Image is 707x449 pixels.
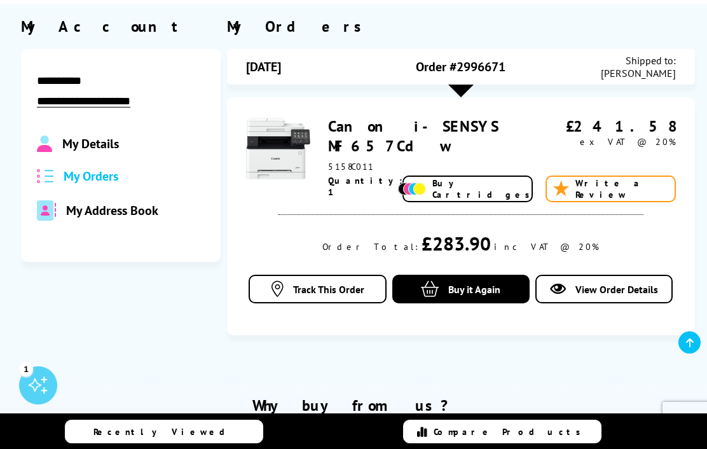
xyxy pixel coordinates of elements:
a: Track This Order [249,275,386,303]
div: 5158C011 [328,161,566,172]
a: Write a Review [546,176,676,202]
a: Compare Products [403,420,601,443]
span: My Address Book [66,202,158,219]
div: £241.58 [566,116,676,136]
div: inc VAT @ 20% [494,241,599,252]
a: Buy Cartridges [402,176,533,202]
span: My Details [62,135,119,152]
span: Shipped to: [601,54,676,67]
img: Canon i-SENSYS MF657Cdw [246,116,310,181]
div: My Orders [227,17,695,36]
span: Buy it Again [448,283,500,296]
span: Order #2996671 [416,59,505,75]
span: Track This Order [293,283,364,296]
span: Compare Products [434,426,587,438]
span: [DATE] [246,59,281,75]
span: My Orders [64,168,118,184]
span: Recently Viewed [93,426,238,438]
div: Order Total: [322,241,418,252]
a: Canon i-SENSYS MF657Cdw [328,116,498,156]
span: [PERSON_NAME] [601,67,676,79]
img: Add Cartridges [398,183,426,195]
span: Write a Review [575,177,668,200]
span: Buy Cartridges [432,177,537,200]
div: 1 [19,362,33,376]
img: address-book-duotone-solid.svg [37,200,56,221]
div: My Account [21,17,221,36]
span: View Order Details [575,283,658,296]
a: Recently Viewed [65,420,263,443]
h2: Why buy from us? [21,396,685,415]
a: Buy it Again [392,275,530,303]
div: £283.90 [422,231,491,256]
a: View Order Details [535,275,673,303]
div: ex VAT @ 20% [566,136,676,148]
span: Quantity: 1 [328,175,402,198]
img: Profile.svg [37,135,51,152]
img: all-order.svg [37,169,53,184]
